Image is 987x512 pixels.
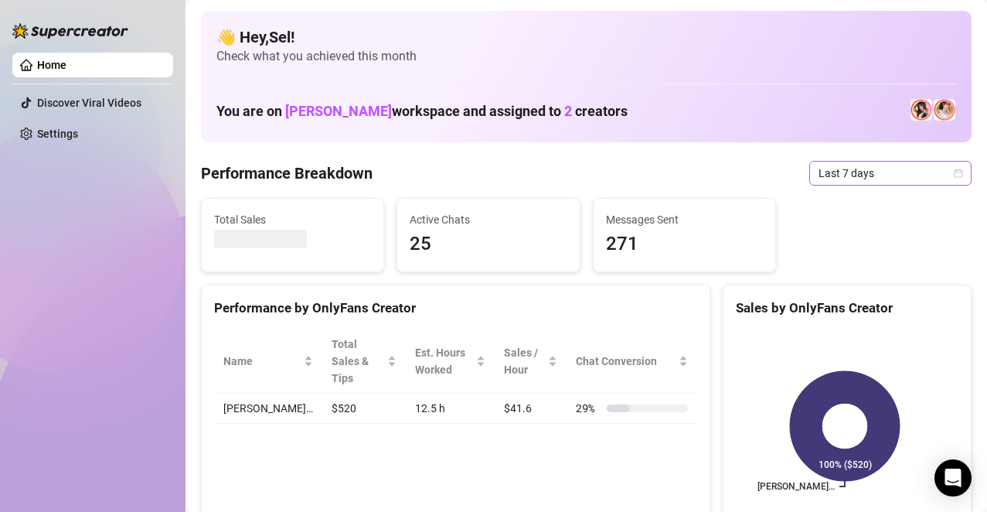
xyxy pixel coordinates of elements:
[934,99,955,121] img: 𝖍𝖔𝖑𝖑𝖞
[37,128,78,140] a: Settings
[504,344,545,378] span: Sales / Hour
[495,329,567,394] th: Sales / Hour
[214,298,697,319] div: Performance by OnlyFans Creator
[910,99,932,121] img: Holly
[576,353,676,370] span: Chat Conversion
[415,344,473,378] div: Est. Hours Worked
[214,329,322,394] th: Name
[606,230,763,259] span: 271
[201,162,373,184] h4: Performance Breakdown
[567,329,697,394] th: Chat Conversion
[410,230,567,259] span: 25
[285,103,392,119] span: [PERSON_NAME]
[322,394,406,424] td: $520
[216,26,956,48] h4: 👋 Hey, Sel !
[12,23,128,39] img: logo-BBDzfeDw.svg
[322,329,406,394] th: Total Sales & Tips
[216,48,956,65] span: Check what you achieved this month
[216,103,628,120] h1: You are on workspace and assigned to creators
[214,211,371,228] span: Total Sales
[954,169,963,178] span: calendar
[214,394,322,424] td: [PERSON_NAME]…
[406,394,495,424] td: 12.5 h
[736,298,958,319] div: Sales by OnlyFans Creator
[564,103,572,119] span: 2
[495,394,567,424] td: $41.6
[576,400,601,417] span: 29 %
[757,481,835,492] text: [PERSON_NAME]…
[410,211,567,228] span: Active Chats
[332,336,384,387] span: Total Sales & Tips
[37,59,66,71] a: Home
[37,97,141,109] a: Discover Viral Videos
[934,459,972,497] div: Open Intercom Messenger
[223,353,301,370] span: Name
[606,211,763,228] span: Messages Sent
[819,162,962,185] span: Last 7 days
